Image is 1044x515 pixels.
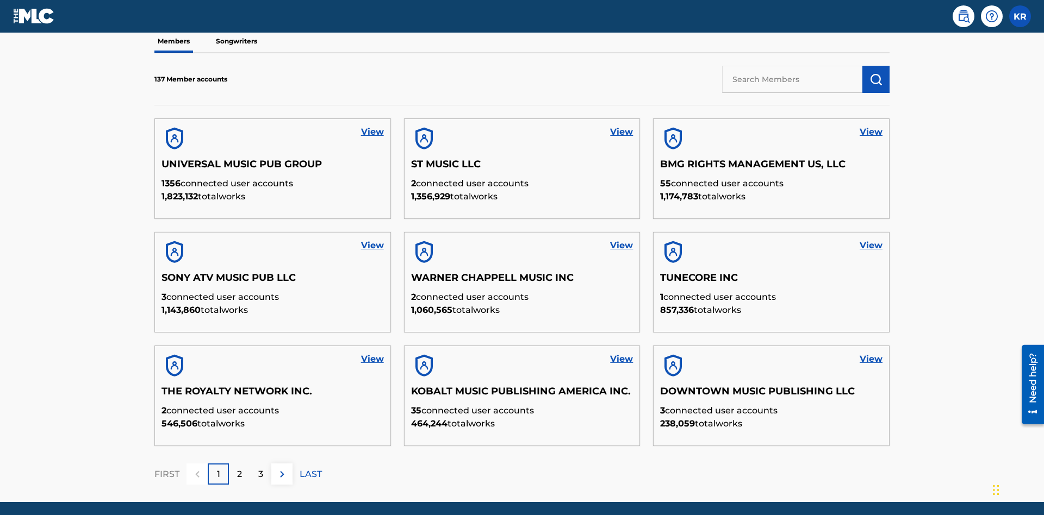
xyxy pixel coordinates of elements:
h5: DOWNTOWN MUSIC PUBLISHING LLC [660,385,883,404]
p: total works [161,417,384,430]
div: Help [981,5,1003,27]
p: 3 [258,468,263,481]
a: View [361,239,384,252]
img: account [161,125,188,152]
p: FIRST [154,468,179,481]
p: connected user accounts [161,177,384,190]
iframe: Resource Center [1014,341,1044,430]
img: account [660,125,686,152]
p: connected user accounts [161,291,384,304]
img: account [411,125,437,152]
span: 238,059 [660,418,695,429]
span: 55 [660,178,671,189]
h5: SONY ATV MUSIC PUB LLC [161,272,384,291]
span: 3 [660,405,665,416]
a: Public Search [953,5,974,27]
img: right [276,468,289,481]
p: total works [161,190,384,203]
iframe: Chat Widget [990,463,1044,515]
img: account [411,353,437,379]
a: View [361,125,384,139]
span: 1 [660,292,663,302]
p: LAST [300,468,322,481]
a: View [361,353,384,366]
p: total works [660,417,883,430]
a: View [860,239,883,252]
p: connected user accounts [660,291,883,304]
div: Drag [993,474,999,506]
p: Members [154,30,193,53]
img: account [660,353,686,379]
img: Search Works [869,73,883,86]
p: connected user accounts [411,404,633,417]
p: 137 Member accounts [154,74,227,84]
a: View [860,125,883,139]
a: View [610,239,633,252]
img: account [411,239,437,265]
p: connected user accounts [161,404,384,417]
span: 1,174,783 [660,191,698,202]
p: connected user accounts [660,404,883,417]
p: connected user accounts [411,291,633,304]
span: 3 [161,292,166,302]
p: connected user accounts [411,177,633,190]
span: 2 [411,292,416,302]
img: search [957,10,970,23]
p: total works [660,190,883,203]
div: User Menu [1009,5,1031,27]
span: 546,506 [161,418,197,429]
p: total works [411,190,633,203]
p: connected user accounts [660,177,883,190]
h5: ST MUSIC LLC [411,158,633,177]
p: total works [411,304,633,317]
img: MLC Logo [13,8,55,24]
span: 464,244 [411,418,448,429]
h5: UNIVERSAL MUSIC PUB GROUP [161,158,384,177]
input: Search Members [722,66,862,93]
h5: THE ROYALTY NETWORK INC. [161,385,384,404]
p: total works [660,304,883,317]
span: 1,823,132 [161,191,198,202]
h5: TUNECORE INC [660,272,883,291]
h5: KOBALT MUSIC PUBLISHING AMERICA INC. [411,385,633,404]
h5: BMG RIGHTS MANAGEMENT US, LLC [660,158,883,177]
p: Songwriters [213,30,260,53]
span: 857,336 [660,305,694,315]
img: account [660,239,686,265]
p: 2 [237,468,242,481]
span: 1356 [161,178,181,189]
img: account [161,239,188,265]
a: View [610,353,633,366]
span: 1,143,860 [161,305,201,315]
a: View [860,353,883,366]
h5: WARNER CHAPPELL MUSIC INC [411,272,633,291]
img: account [161,353,188,379]
img: help [985,10,998,23]
p: total works [161,304,384,317]
a: View [610,125,633,139]
span: 1,356,929 [411,191,450,202]
span: 2 [411,178,416,189]
span: 2 [161,405,166,416]
span: 1,060,565 [411,305,452,315]
p: total works [411,417,633,430]
span: 35 [411,405,421,416]
p: 1 [217,468,220,481]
